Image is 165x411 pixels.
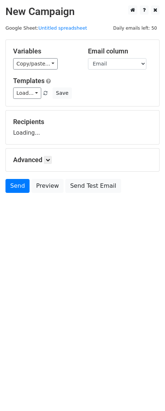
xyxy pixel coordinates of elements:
a: Load... [13,87,41,99]
small: Google Sheet: [5,25,87,31]
h2: New Campaign [5,5,160,18]
a: Preview [31,179,64,193]
span: Daily emails left: 50 [111,24,160,32]
a: Send Test Email [65,179,121,193]
h5: Variables [13,47,77,55]
h5: Recipients [13,118,152,126]
a: Copy/paste... [13,58,58,70]
button: Save [53,87,72,99]
h5: Advanced [13,156,152,164]
a: Templates [13,77,45,85]
a: Daily emails left: 50 [111,25,160,31]
a: Untitled spreadsheet [38,25,87,31]
h5: Email column [88,47,152,55]
a: Send [5,179,30,193]
div: Loading... [13,118,152,137]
